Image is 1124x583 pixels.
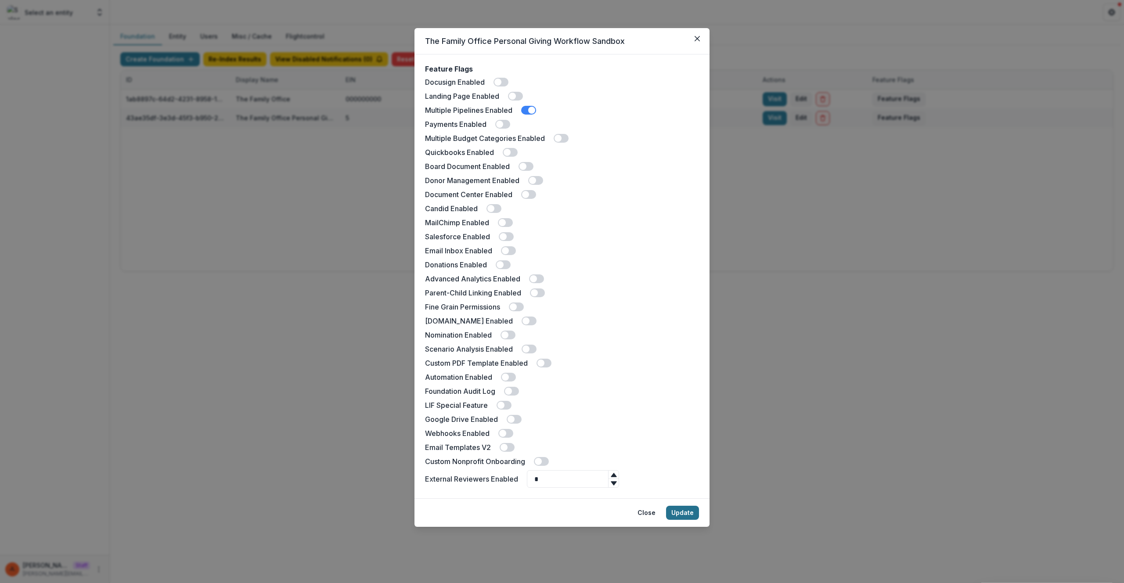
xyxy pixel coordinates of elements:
[425,119,486,130] label: Payments Enabled
[425,316,513,326] label: [DOMAIN_NAME] Enabled
[425,330,492,340] label: Nomination Enabled
[425,203,478,214] label: Candid Enabled
[425,414,498,425] label: Google Drive Enabled
[425,442,491,453] label: Email Templates V2
[425,105,512,115] label: Multiple Pipelines Enabled
[425,372,492,382] label: Automation Enabled
[690,32,704,46] button: Close
[425,456,525,467] label: Custom Nonprofit Onboarding
[425,474,518,484] label: External Reviewers Enabled
[425,133,545,144] label: Multiple Budget Categories Enabled
[425,274,520,284] label: Advanced Analytics Enabled
[666,506,699,520] button: Update
[414,28,710,54] header: The Family Office Personal Giving Workflow Sandbox
[425,386,495,396] label: Foundation Audit Log
[425,344,513,354] label: Scenario Analysis Enabled
[425,217,489,228] label: MailChimp Enabled
[425,91,499,101] label: Landing Page Enabled
[425,231,490,242] label: Salesforce Enabled
[425,77,485,87] label: Docusign Enabled
[425,259,487,270] label: Donations Enabled
[425,400,488,410] label: LIF Special Feature
[425,302,500,312] label: Fine Grain Permissions
[425,288,521,298] label: Parent-Child Linking Enabled
[425,147,494,158] label: Quickbooks Enabled
[425,175,519,186] label: Donor Management Enabled
[425,428,490,439] label: Webhooks Enabled
[425,161,510,172] label: Board Document Enabled
[425,245,492,256] label: Email Inbox Enabled
[425,65,473,73] h2: Feature Flags
[425,189,512,200] label: Document Center Enabled
[425,358,528,368] label: Custom PDF Template Enabled
[632,506,661,520] button: Close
